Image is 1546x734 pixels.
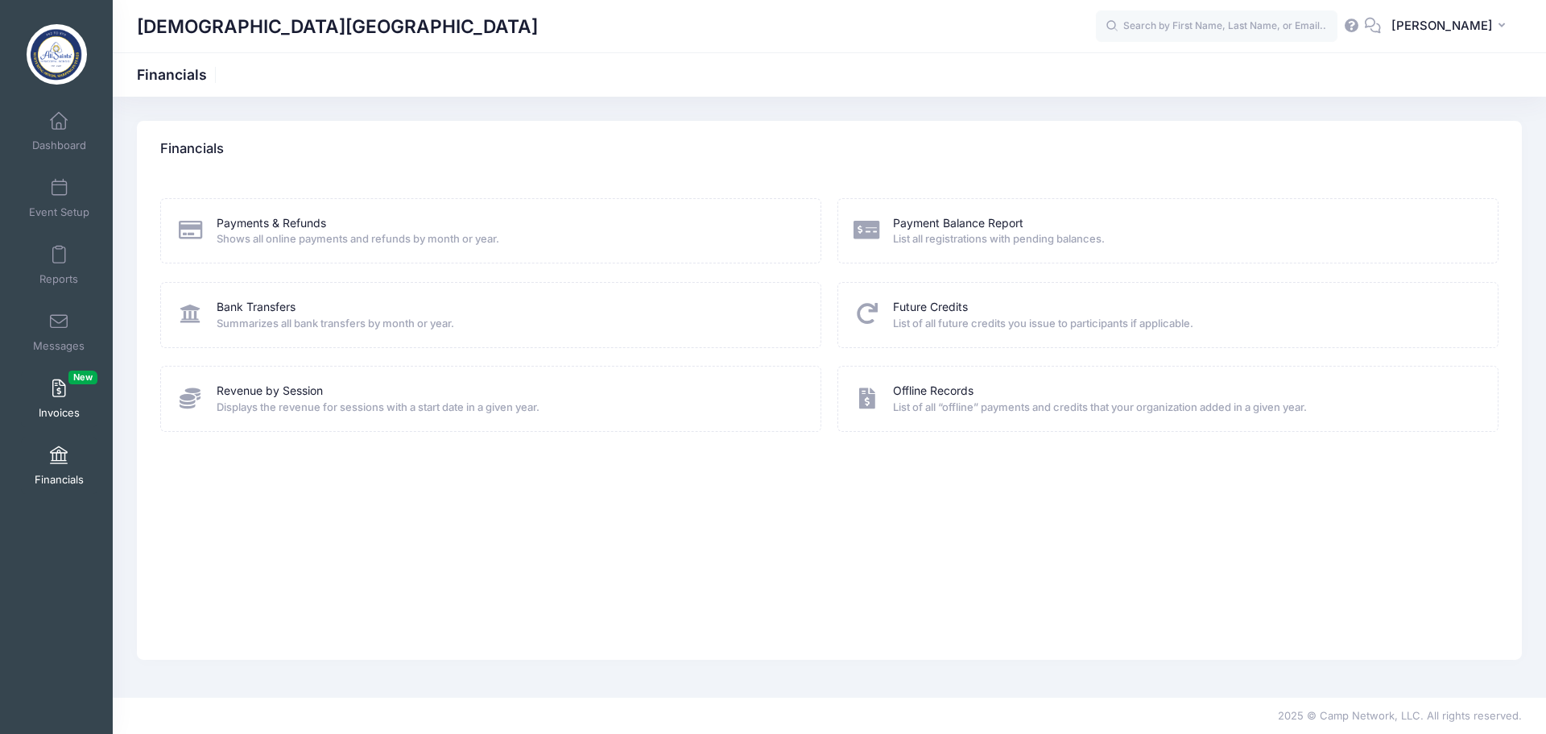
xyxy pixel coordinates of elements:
[21,304,97,360] a: Messages
[21,103,97,160] a: Dashboard
[217,383,323,400] a: Revenue by Session
[29,205,89,219] span: Event Setup
[1381,8,1522,45] button: [PERSON_NAME]
[893,400,1477,416] span: List of all “offline” payments and credits that your organization added in a given year.
[160,126,224,172] h4: Financials
[893,231,1477,247] span: List all registrations with pending balances.
[217,400,800,416] span: Displays the revenue for sessions with a start date in a given year.
[21,170,97,226] a: Event Setup
[893,383,973,400] a: Offline Records
[137,66,221,83] h1: Financials
[893,316,1477,332] span: List of all future credits you issue to participants if applicable.
[137,8,538,45] h1: [DEMOGRAPHIC_DATA][GEOGRAPHIC_DATA]
[21,371,97,427] a: InvoicesNew
[217,316,800,332] span: Summarizes all bank transfers by month or year.
[35,473,84,487] span: Financials
[1096,10,1337,43] input: Search by First Name, Last Name, or Email...
[217,231,800,247] span: Shows all online payments and refunds by month or year.
[893,215,1023,232] a: Payment Balance Report
[33,339,85,353] span: Messages
[217,215,326,232] a: Payments & Refunds
[217,299,296,316] a: Bank Transfers
[39,406,80,420] span: Invoices
[27,24,87,85] img: All Saints' Episcopal School
[21,437,97,494] a: Financials
[21,237,97,293] a: Reports
[39,272,78,286] span: Reports
[32,139,86,152] span: Dashboard
[1391,17,1493,35] span: [PERSON_NAME]
[893,299,968,316] a: Future Credits
[1278,709,1522,722] span: 2025 © Camp Network, LLC. All rights reserved.
[68,371,97,384] span: New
